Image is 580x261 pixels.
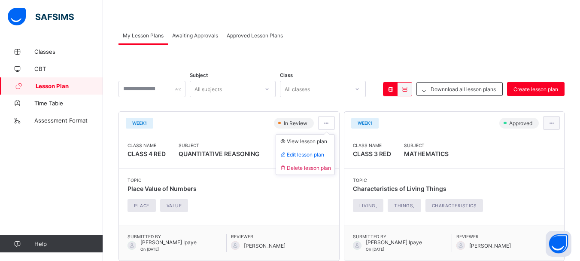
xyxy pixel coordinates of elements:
span: Subject [190,72,208,78]
span: Class Name [353,143,391,148]
button: Open asap [546,231,571,257]
span: On [DATE] [140,247,159,252]
li: dropdown-list-item-text-1 [276,148,334,161]
span: Classes [34,48,103,55]
span: My Lesson Plans [123,32,164,39]
span: Week1 [132,120,147,126]
span: Week1 [358,120,372,126]
span: Subject [179,143,260,148]
span: place [134,203,149,208]
span: CLASS 3 RED [353,150,391,157]
span: Approved [508,120,535,126]
span: characteristics [432,203,477,208]
span: Delete lesson plan [279,165,331,171]
span: Class Name [128,143,166,148]
span: [PERSON_NAME] [244,243,285,249]
span: Submitted By [353,234,452,239]
span: Topic [128,178,197,183]
span: [PERSON_NAME] Ipaye [366,239,422,246]
span: Characteristics of Living Things [353,185,446,192]
span: Class [280,72,293,78]
span: Topic [353,178,488,183]
span: things, [394,203,415,208]
span: [PERSON_NAME] Ipaye [140,239,197,246]
span: Assessment Format [34,117,103,124]
span: MATHEMATICS [404,148,449,160]
span: Approved Lesson Plans [227,32,283,39]
span: On [DATE] [366,247,384,252]
span: Awaiting Approvals [172,32,218,39]
span: CLASS 4 RED [128,150,166,157]
li: dropdown-list-item-text-0 [276,135,334,148]
span: Reviewer [231,234,330,239]
span: In Review [283,120,310,126]
span: Submitted By [128,234,226,239]
span: value [167,203,182,208]
span: Time Table [34,100,103,107]
li: dropdown-list-item-text-2 [276,161,334,175]
span: Subject [404,143,449,148]
span: View lesson plan [279,138,327,144]
span: Reviewer [456,234,556,239]
span: CBT [34,65,103,72]
img: safsims [8,8,74,26]
span: Help [34,240,103,247]
span: Edit lesson plan [279,151,324,158]
span: QUANTITATIVE REASONING [179,148,260,160]
span: living, [359,203,377,208]
div: All classes [285,81,310,97]
span: Lesson Plan [36,83,103,89]
span: Downnload all lesson plans [431,86,496,92]
span: Create lesson plan [513,86,558,92]
span: Place Value of Numbers [128,185,197,192]
div: All subjects [194,81,222,97]
span: [PERSON_NAME] [469,243,511,249]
